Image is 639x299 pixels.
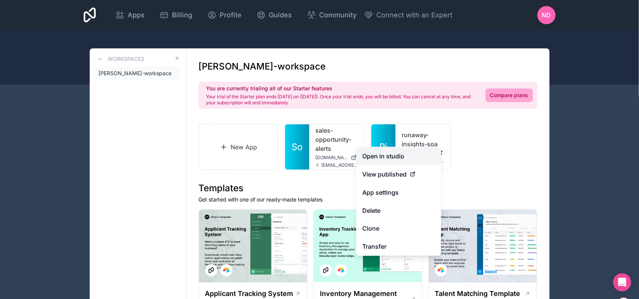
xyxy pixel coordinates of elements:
[172,10,192,20] span: Billing
[542,11,551,20] span: ND
[371,124,396,170] a: Ri
[402,130,445,149] a: runaway-insights-soa
[205,288,293,299] h1: Applicant Tracking System
[154,7,198,23] a: Billing
[292,141,303,153] span: So
[357,201,441,220] button: Delete
[364,10,452,20] button: Connect with an Expert
[357,147,441,165] a: Open in studio
[223,267,229,273] img: Airtable Logo
[435,288,521,299] h1: Talent Matching Template
[338,267,344,273] img: Airtable Logo
[376,10,452,20] span: Connect with an Expert
[315,155,358,161] a: [DOMAIN_NAME]
[96,54,145,64] a: Workspaces
[251,7,298,23] a: Guides
[301,7,363,23] a: Community
[357,220,441,238] a: Clone
[319,10,357,20] span: Community
[201,7,248,23] a: Profile
[109,7,151,23] a: Apps
[96,67,180,80] a: [PERSON_NAME]-workspace
[285,124,309,170] a: So
[357,165,441,183] a: View published
[486,88,533,102] a: Compare plans
[315,155,348,161] span: [DOMAIN_NAME]
[128,10,145,20] span: Apps
[357,183,441,201] a: App settings
[199,124,279,170] a: New App
[206,85,477,92] h2: You are currently trialing all of our Starter features
[613,273,631,291] div: Open Intercom Messenger
[108,55,145,63] h3: Workspaces
[380,141,388,153] span: Ri
[220,10,242,20] span: Profile
[199,182,538,194] h1: Templates
[199,196,538,203] p: Get started with one of our ready-made templates
[321,162,358,168] span: [EMAIL_ADDRESS][DOMAIN_NAME]
[206,94,477,106] p: Your trial of the Starter plan ends [DATE] on ([DATE]). Once your trial ends, you will be billed....
[199,60,326,73] h1: [PERSON_NAME]-workspace
[315,126,358,153] a: sales-opportunity-alerts
[438,267,444,273] img: Airtable Logo
[357,238,441,256] a: Transfer
[363,170,407,179] span: View published
[269,10,292,20] span: Guides
[99,70,172,77] span: [PERSON_NAME]-workspace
